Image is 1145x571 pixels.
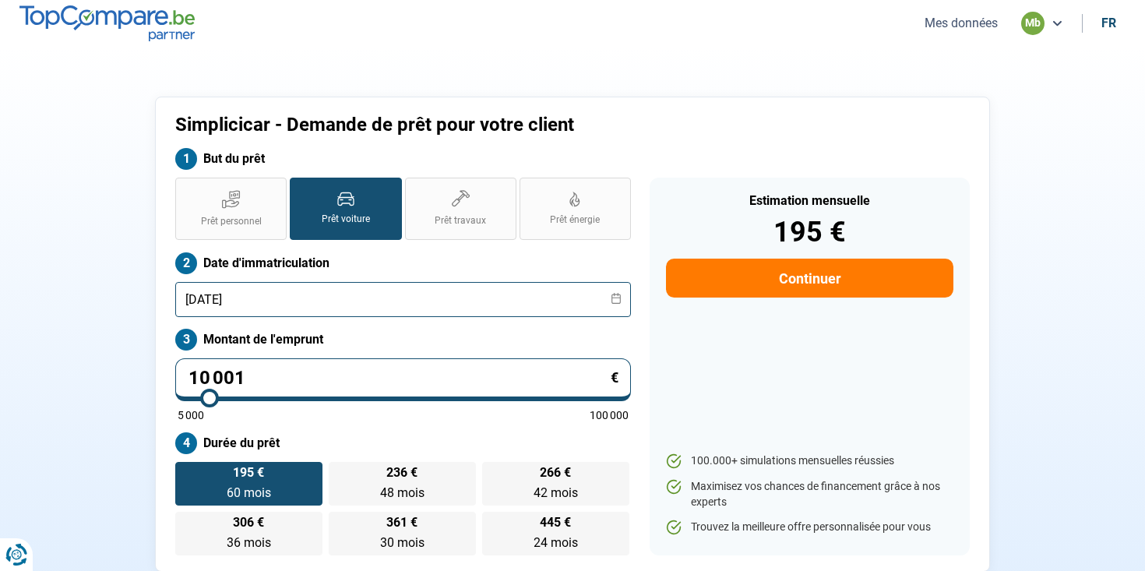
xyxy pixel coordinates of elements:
span: 236 € [386,467,417,479]
label: Date d'immatriculation [175,252,631,274]
span: 42 mois [534,485,578,500]
span: 445 € [540,516,571,529]
div: Estimation mensuelle [666,195,953,207]
label: But du prêt [175,148,631,170]
li: 100.000+ simulations mensuelles réussies [666,453,953,469]
span: Prêt voiture [322,213,370,226]
input: jj/mm/aaaa [175,282,631,317]
span: Prêt énergie [550,213,600,227]
label: Durée du prêt [175,432,631,454]
span: € [611,371,618,385]
span: 24 mois [534,535,578,550]
button: Continuer [666,259,953,298]
div: 195 € [666,218,953,246]
li: Trouvez la meilleure offre personnalisée pour vous [666,520,953,535]
span: 195 € [233,467,264,479]
span: 5 000 [178,410,204,421]
label: Montant de l'emprunt [175,329,631,351]
span: 266 € [540,467,571,479]
span: 361 € [386,516,417,529]
li: Maximisez vos chances de financement grâce à nos experts [666,479,953,509]
span: 100 000 [590,410,629,421]
span: 306 € [233,516,264,529]
span: 36 mois [227,535,271,550]
img: TopCompare.be [19,5,195,41]
span: 30 mois [380,535,425,550]
h1: Simplicicar - Demande de prêt pour votre client [175,114,766,136]
span: Prêt personnel [201,215,262,228]
div: fr [1101,16,1116,30]
span: 60 mois [227,485,271,500]
div: mb [1021,12,1045,35]
button: Mes données [920,15,1002,31]
span: Prêt travaux [435,214,486,227]
span: 48 mois [380,485,425,500]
